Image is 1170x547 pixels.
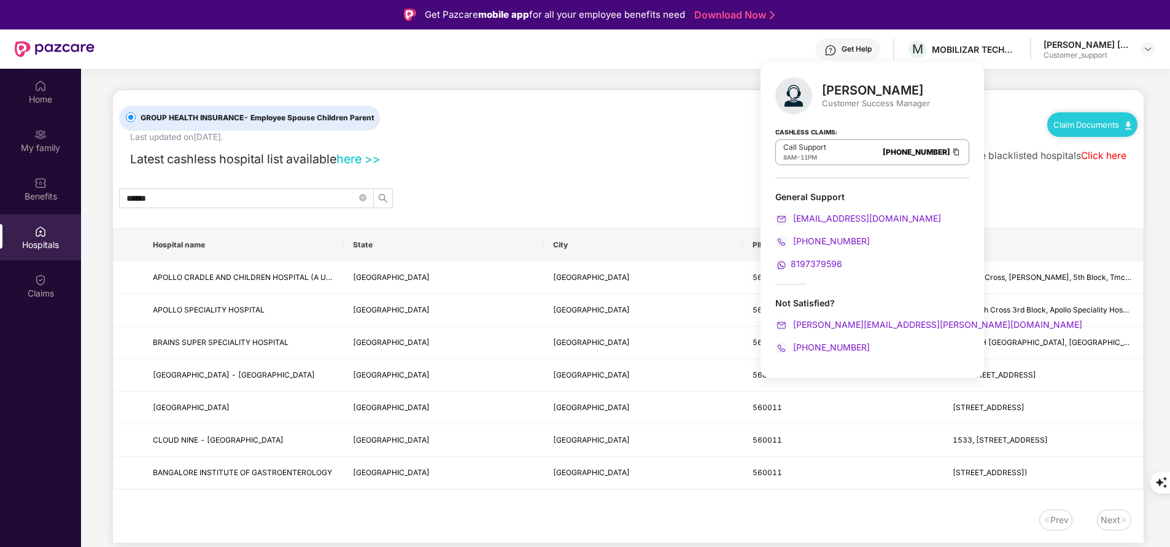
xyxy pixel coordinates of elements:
[1044,50,1129,60] div: Customer_support
[943,457,1143,489] td: No. 34 2nd Block, 100 Feet Road (Ashoka Pillar Road)
[143,262,343,294] td: APOLLO CRADLE AND CHILDREN HOSPITAL (A UNIT OF APOLLO SPECIALTY HOSPITALS PVT LTD)
[478,9,529,20] strong: mobile app
[775,297,969,309] div: Not Satisfied?
[359,194,366,201] span: close-circle
[791,319,1082,330] span: [PERSON_NAME][EMAIL_ADDRESS][PERSON_NAME][DOMAIN_NAME]
[953,435,1048,444] span: 1533, [STREET_ADDRESS]
[943,228,1143,262] th: Address
[153,435,284,444] span: CLOUD NINE - [GEOGRAPHIC_DATA]
[791,236,870,246] span: [PHONE_NUMBER]
[353,435,430,444] span: [GEOGRAPHIC_DATA]
[543,262,743,294] td: Bangalore
[1053,120,1131,130] a: Claim Documents
[822,83,930,98] div: [PERSON_NAME]
[791,258,842,269] span: 8197379596
[143,294,343,327] td: APOLLO SPECIALITY HOSPITAL
[543,359,743,392] td: Bangalore
[753,273,782,282] span: 560011
[753,305,782,314] span: 560011
[883,147,950,157] a: [PHONE_NUMBER]
[953,403,1025,412] span: [STREET_ADDRESS]
[1143,44,1153,54] img: svg+xml;base64,PHN2ZyBpZD0iRHJvcGRvd24tMzJ4MzIiIHhtbG5zPSJodHRwOi8vd3d3LnczLm9yZy8yMDAwL3N2ZyIgd2...
[753,338,782,347] span: 560011
[143,424,343,457] td: CLOUD NINE - JAYANAGAR
[143,327,343,359] td: BRAINS SUPER SPECIALITY HOSPITAL
[775,213,941,223] a: [EMAIL_ADDRESS][DOMAIN_NAME]
[34,128,47,141] img: svg+xml;base64,PHN2ZyB3aWR0aD0iMjAiIGhlaWdodD0iMjAiIHZpZXdCb3g9IjAgMCAyMCAyMCIgZmlsbD0ibm9uZSIgeG...
[15,41,95,57] img: New Pazcare Logo
[136,112,379,124] span: GROUP HEALTH INSURANCE
[343,392,543,424] td: Karnataka
[153,403,230,412] span: [GEOGRAPHIC_DATA]
[353,403,430,412] span: [GEOGRAPHIC_DATA]
[359,193,366,204] span: close-circle
[143,228,343,262] th: Hospital name
[130,152,336,166] span: Latest cashless hospital list available
[343,359,543,392] td: Karnataka
[343,294,543,327] td: Karnataka
[943,294,1143,327] td: 21/2 14th Cross 3rd Block, Apollo Speciality Hospitals
[553,370,630,379] span: [GEOGRAPHIC_DATA]
[34,225,47,238] img: svg+xml;base64,PHN2ZyBpZD0iSG9zcGl0YWxzIiB4bWxucz0iaHR0cDovL3d3dy53My5vcmcvMjAwMC9zdmciIHdpZHRoPS...
[153,468,332,477] span: BANGALORE INSTITUTE OF GASTROENTEROLOGY
[130,131,223,144] div: Last updated on [DATE] .
[775,297,969,354] div: Not Satisfied?
[943,424,1143,457] td: 1533, 3rd Block, 9th Main Road
[775,125,837,138] strong: Cashless Claims:
[753,435,782,444] span: 560011
[543,392,743,424] td: Bangalore
[753,403,782,412] span: 560011
[553,435,630,444] span: [GEOGRAPHIC_DATA]
[543,294,743,327] td: Bangalore
[1120,516,1128,524] img: svg+xml;base64,PHN2ZyB4bWxucz0iaHR0cDovL3d3dy53My5vcmcvMjAwMC9zdmciIHdpZHRoPSIxNiIgaGVpZ2h0PSIxNi...
[775,342,788,354] img: svg+xml;base64,PHN2ZyB4bWxucz0iaHR0cDovL3d3dy53My5vcmcvMjAwMC9zdmciIHdpZHRoPSIyMCIgaGVpZ2h0PSIyMC...
[753,468,782,477] span: 560011
[543,424,743,457] td: Bangalore
[753,370,782,379] span: 560011
[153,240,333,250] span: Hospital name
[553,338,630,347] span: [GEOGRAPHIC_DATA]
[842,44,872,54] div: Get Help
[353,305,430,314] span: [GEOGRAPHIC_DATA]
[34,177,47,189] img: svg+xml;base64,PHN2ZyBpZD0iQmVuZWZpdHMiIHhtbG5zPSJodHRwOi8vd3d3LnczLm9yZy8yMDAwL3N2ZyIgd2lkdGg9Ij...
[1043,516,1050,524] img: svg+xml;base64,PHN2ZyB4bWxucz0iaHR0cDovL3d3dy53My5vcmcvMjAwMC9zdmciIHdpZHRoPSIxNiIgaGVpZ2h0PSIxNi...
[932,44,1018,55] div: MOBILIZAR TECHNOLOGIES PRIVATE LIMITED
[1125,122,1131,130] img: svg+xml;base64,PHN2ZyB4bWxucz0iaHR0cDovL3d3dy53My5vcmcvMjAwMC9zdmciIHdpZHRoPSIxMC40IiBoZWlnaHQ9Ij...
[543,228,743,262] th: City
[343,457,543,489] td: Karnataka
[775,191,969,203] div: General Support
[143,359,343,392] td: VASAN EYE CARE HOSPITAL - JAYANAGAR
[153,370,315,379] span: [GEOGRAPHIC_DATA] - [GEOGRAPHIC_DATA]
[1044,39,1129,50] div: [PERSON_NAME] [PERSON_NAME]
[775,213,788,225] img: svg+xml;base64,PHN2ZyB4bWxucz0iaHR0cDovL3d3dy53My5vcmcvMjAwMC9zdmciIHdpZHRoPSIyMCIgaGVpZ2h0PSIyMC...
[912,42,923,56] span: M
[943,359,1143,392] td: 28 29 4th Block 7th Main Rd, Diagonal Rd
[336,152,381,166] a: here >>
[800,153,817,161] span: 11PM
[1050,513,1069,527] div: Prev
[775,319,1082,330] a: [PERSON_NAME][EMAIL_ADDRESS][PERSON_NAME][DOMAIN_NAME]
[353,468,430,477] span: [GEOGRAPHIC_DATA]
[343,262,543,294] td: Karnataka
[143,392,343,424] td: SARADEV EYE HOSPITAL
[775,342,870,352] a: [PHONE_NUMBER]
[775,77,812,114] img: svg+xml;base64,PHN2ZyB4bWxucz0iaHR0cDovL3d3dy53My5vcmcvMjAwMC9zdmciIHhtbG5zOnhsaW5rPSJodHRwOi8vd3...
[791,342,870,352] span: [PHONE_NUMBER]
[770,9,775,21] img: Stroke
[775,236,870,246] a: [PHONE_NUMBER]
[425,7,685,22] div: Get Pazcare for all your employee benefits need
[153,273,502,282] span: APOLLO CRADLE AND CHILDREN HOSPITAL (A UNIT OF APOLLO SPECIALTY HOSPITALS PVT LTD)
[553,305,630,314] span: [GEOGRAPHIC_DATA]
[543,457,743,489] td: Bangalore
[34,274,47,286] img: svg+xml;base64,PHN2ZyBpZD0iQ2xhaW0iIHhtbG5zPSJodHRwOi8vd3d3LnczLm9yZy8yMDAwL3N2ZyIgd2lkdGg9IjIwIi...
[775,258,842,269] a: 8197379596
[783,142,826,152] p: Call Support
[1081,150,1126,161] a: Click here
[34,80,47,92] img: svg+xml;base64,PHN2ZyBpZD0iSG9tZSIgeG1sbnM9Imh0dHA6Ly93d3cudzMub3JnLzIwMDAvc3ZnIiB3aWR0aD0iMjAiIG...
[404,9,416,21] img: Logo
[343,228,543,262] th: State
[783,152,826,162] div: -
[743,228,943,262] th: PIN code
[943,392,1143,424] td: No.35,1st Main, Ashoka Pillar Road, 1st Block, Jayanagar III Block
[694,9,771,21] a: Download Now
